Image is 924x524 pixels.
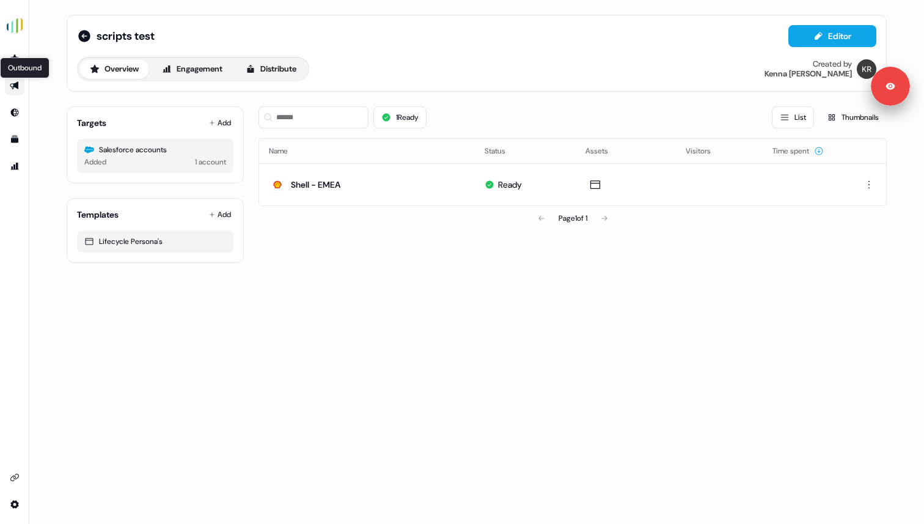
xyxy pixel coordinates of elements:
th: Assets [576,139,676,163]
button: Visitors [686,140,725,162]
span: scripts test [97,29,155,43]
button: Status [485,140,520,162]
button: Name [269,140,302,162]
div: Kenna [PERSON_NAME] [765,69,852,79]
div: Created by [813,59,852,69]
div: Added [84,156,106,168]
button: Distribute [235,59,307,79]
div: Salesforce accounts [84,144,226,156]
button: Thumbnails [819,106,887,128]
button: Add [207,114,233,131]
a: Go to attribution [5,157,24,176]
a: Go to integrations [5,495,24,514]
button: Editor [788,25,876,47]
a: Go to Inbound [5,103,24,122]
div: Shell - EMEA [291,179,340,191]
img: Kenna [857,59,876,79]
a: Go to outbound experience [5,76,24,95]
a: Go to integrations [5,468,24,487]
a: Go to templates [5,130,24,149]
button: Engagement [152,59,233,79]
button: Overview [79,59,149,79]
button: Time spent [772,140,824,162]
div: Lifecycle Persona's [84,235,226,248]
button: List [772,106,814,128]
a: Editor [788,31,876,44]
div: Page 1 of 1 [559,212,587,224]
div: Templates [77,208,119,221]
div: Ready [498,179,522,191]
button: Add [207,206,233,223]
button: 1Ready [373,106,427,128]
div: Targets [77,117,106,129]
div: 1 account [195,156,226,168]
a: Go to prospects [5,49,24,68]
